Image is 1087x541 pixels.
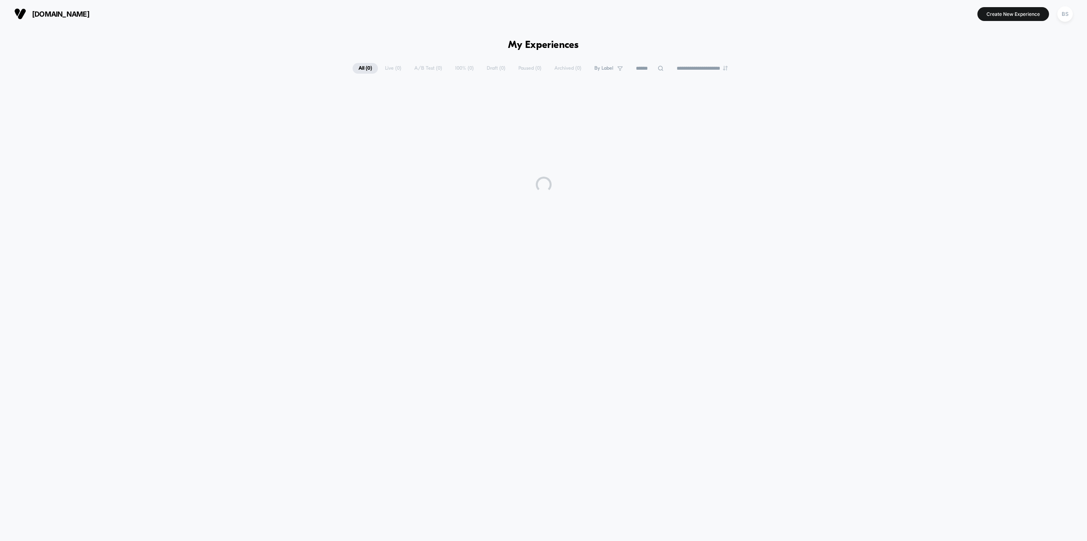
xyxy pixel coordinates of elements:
h1: My Experiences [508,40,579,51]
img: end [723,66,728,70]
span: All ( 0 ) [353,63,378,74]
button: Create New Experience [977,7,1049,21]
div: BS [1057,6,1073,22]
span: By Label [594,65,613,71]
span: [DOMAIN_NAME] [32,10,89,18]
button: [DOMAIN_NAME] [12,8,92,20]
button: BS [1055,6,1075,22]
img: Visually logo [14,8,26,20]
